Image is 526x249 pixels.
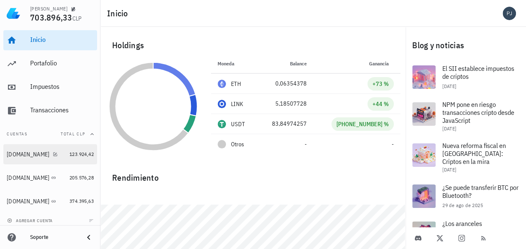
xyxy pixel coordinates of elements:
[304,140,306,148] span: -
[442,166,456,173] span: [DATE]
[211,54,258,74] th: Moneda
[442,83,456,89] span: [DATE]
[442,202,483,208] span: 29 de ago de 2025
[69,198,94,204] span: 374.395,63
[442,141,506,166] span: Nueva reforma fiscal en [GEOGRAPHIC_DATA]: Criptos en la mira
[336,120,389,128] div: [PHONE_NUMBER] %
[218,120,226,128] div: USDT-icon
[69,151,94,157] span: 123.924,42
[442,183,518,200] span: ¿Se puede transferir BTC por Bluetooth?
[7,174,49,182] div: [DOMAIN_NAME]
[442,125,456,132] span: [DATE]
[30,106,94,114] div: Transacciones
[405,96,526,137] a: NPM pone en riesgo transacciones cripto desde JavaScript [DATE]
[3,168,97,188] a: [DOMAIN_NAME] 205.576,28
[372,100,389,108] div: +44 %
[105,164,400,184] div: Rendimiento
[5,216,56,225] button: agregar cuenta
[30,83,94,91] div: Impuestos
[30,5,67,12] div: [PERSON_NAME]
[264,119,307,128] div: 83,84974257
[3,54,97,74] a: Portafolio
[405,137,526,178] a: Nueva reforma fiscal en [GEOGRAPHIC_DATA]: Criptos en la mira [DATE]
[3,144,97,164] a: [DOMAIN_NAME] 123.924,42
[231,80,241,88] div: ETH
[405,59,526,96] a: El SII establece impuestos de criptos [DATE]
[231,120,245,128] div: USDT
[9,218,53,223] span: agregar cuenta
[72,15,82,22] span: CLP
[3,30,97,50] a: Inicio
[392,140,394,148] span: -
[442,100,514,124] span: NPM pone en riesgo transacciones cripto desde JavaScript
[3,124,97,144] button: CuentasTotal CLP
[405,32,526,59] div: Blog y noticias
[264,79,307,88] div: 0,06354378
[7,198,49,205] div: [DOMAIN_NAME]
[3,101,97,121] a: Transacciones
[107,7,131,20] h1: Inicio
[69,174,94,181] span: 205.576,28
[7,7,20,20] img: LedgiFi
[218,80,226,88] div: ETH-icon
[3,77,97,97] a: Impuestos
[7,151,49,158] div: [DOMAIN_NAME]
[231,100,243,108] div: LINK
[218,100,226,108] div: LINK-icon
[30,36,94,44] div: Inicio
[61,131,85,137] span: Total CLP
[105,32,400,59] div: Holdings
[264,99,307,108] div: 5,18507728
[3,191,97,211] a: [DOMAIN_NAME] 374.395,63
[372,80,389,88] div: +73 %
[30,12,72,23] span: 703.896,33
[405,178,526,215] a: ¿Se puede transferir BTC por Bluetooth? 29 de ago de 2025
[30,234,77,241] div: Soporte
[442,64,514,80] span: El SII establece impuestos de criptos
[258,54,313,74] th: Balance
[231,140,244,149] span: Otros
[503,7,516,20] div: avatar
[369,60,394,67] span: Ganancia
[30,59,94,67] div: Portafolio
